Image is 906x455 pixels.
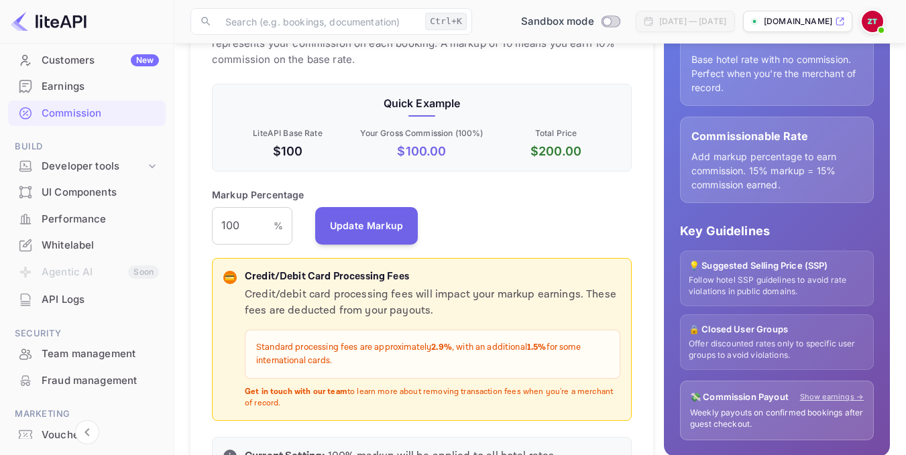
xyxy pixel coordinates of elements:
p: $ 200.00 [492,142,620,160]
div: Whitelabel [8,233,166,259]
p: Base hotel rate with no commission. Perfect when you're the merchant of record. [691,52,862,94]
input: Search (e.g. bookings, documentation) [217,8,420,35]
div: Vouchers [8,422,166,448]
p: Offer discounted rates only to specific user groups to avoid violations. [689,338,865,361]
div: Switch to Production mode [516,14,625,29]
span: Build [8,139,166,154]
p: to learn more about removing transaction fees when you're a merchant of record. [245,387,620,409]
strong: 1.5% [527,342,547,353]
div: API Logs [8,287,166,313]
strong: 2.9% [431,342,452,353]
p: Follow hotel SSP guidelines to avoid rate violations in public domains. [689,275,865,298]
a: Team management [8,341,166,366]
a: Commission [8,101,166,125]
div: UI Components [8,180,166,206]
div: New [131,54,159,66]
input: 0 [212,207,274,245]
a: Vouchers [8,422,166,447]
p: [DOMAIN_NAME] [764,15,832,27]
div: Team management [8,341,166,367]
p: Weekly payouts on confirmed bookings after guest checkout. [690,407,864,430]
div: Commission [8,101,166,127]
div: Vouchers [42,428,159,443]
div: [DATE] — [DATE] [659,15,726,27]
div: Customers [42,53,159,68]
p: Standard processing fees are approximately , with an additional for some international cards. [256,341,609,367]
p: Total Price [492,127,620,139]
a: Earnings [8,74,166,99]
div: Performance [8,206,166,233]
p: Quick Example [223,95,620,111]
p: Add markup percentage to earn commission. 15% markup = 15% commission earned. [691,149,862,192]
p: Credit/Debit Card Processing Fees [245,269,620,285]
div: Ctrl+K [425,13,467,30]
p: % [274,218,283,233]
img: Zafer Tepe [862,11,883,32]
strong: Get in touch with our team [245,387,347,397]
p: $100 [223,142,352,160]
span: Marketing [8,407,166,421]
p: Key Guidelines [680,222,874,240]
p: Commissionable Rate [691,128,862,144]
p: Markup Percentage [212,188,304,202]
a: API Logs [8,287,166,312]
a: Show earnings → [800,391,864,403]
button: Update Markup [315,207,418,245]
div: Fraud management [8,368,166,394]
div: Developer tools [42,159,146,174]
span: Security [8,326,166,341]
p: Credit/debit card processing fees will impact your markup earnings. These fees are deducted from ... [245,287,620,319]
p: 💸 Commission Payout [690,391,789,404]
a: UI Components [8,180,166,204]
a: CustomersNew [8,48,166,72]
button: Collapse navigation [75,420,99,444]
p: 💳 [225,271,235,283]
div: Commission [42,106,159,121]
div: UI Components [42,185,159,200]
div: API Logs [42,292,159,308]
a: Performance [8,206,166,231]
img: LiteAPI logo [11,11,87,32]
p: 💡 Suggested Selling Price (SSP) [689,259,865,273]
a: Whitelabel [8,233,166,257]
a: Fraud management [8,368,166,393]
span: Sandbox mode [521,14,594,29]
div: Earnings [42,79,159,94]
p: $ 100.00 [357,142,486,160]
div: Earnings [8,74,166,100]
div: Fraud management [42,373,159,389]
div: Developer tools [8,155,166,178]
p: 🔒 Closed User Groups [689,323,865,336]
div: Performance [42,212,159,227]
div: Team management [42,346,159,362]
div: Whitelabel [42,238,159,253]
p: LiteAPI Base Rate [223,127,352,139]
div: CustomersNew [8,48,166,74]
p: Your Gross Commission ( 100 %) [357,127,486,139]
